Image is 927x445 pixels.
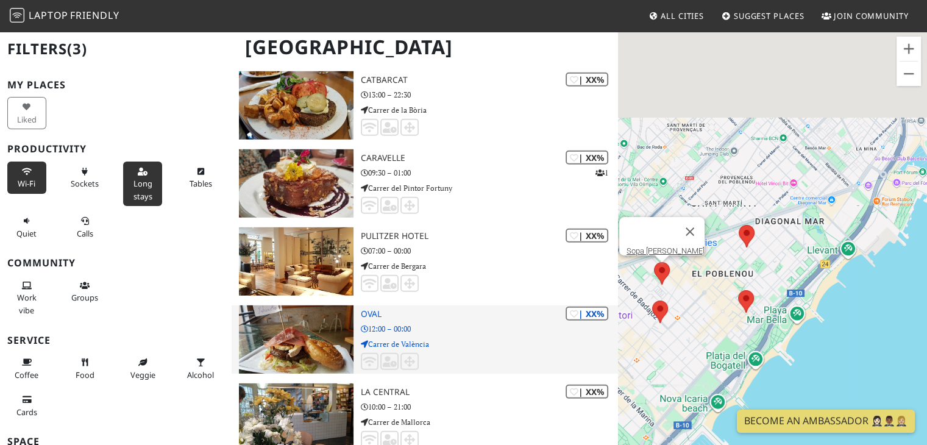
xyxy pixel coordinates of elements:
span: Video/audio calls [77,228,93,239]
a: Oval | XX% Oval 12:00 – 00:00 Carrer de València [232,305,618,374]
span: Group tables [71,292,98,303]
span: Stable Wi-Fi [18,178,35,189]
div: | XX% [566,229,608,243]
span: (3) [67,38,87,59]
p: Carrer de Mallorca [361,416,619,428]
a: CatBarCAT | XX% CatBarCAT 13:00 – 22:30 Carrer de la Bòria [232,71,618,140]
div: | XX% [566,151,608,165]
p: 12:00 – 00:00 [361,323,619,335]
h3: Community [7,257,224,269]
button: Cards [7,390,46,422]
img: LaptopFriendly [10,8,24,23]
p: 13:00 – 22:30 [361,89,619,101]
div: | XX% [566,307,608,321]
button: Veggie [123,352,162,385]
span: Long stays [133,178,152,201]
span: People working [17,292,37,315]
a: Become an Ambassador 🤵🏻‍♀️🤵🏾‍♂️🤵🏼‍♀️ [737,410,915,433]
h3: Service [7,335,224,346]
button: Zoom out [897,62,921,86]
button: Calls [65,211,104,243]
button: Work vibe [7,276,46,320]
a: All Cities [644,5,709,27]
div: | XX% [566,73,608,87]
span: Work-friendly tables [190,178,212,189]
img: Caravelle [239,149,353,218]
img: CatBarCAT [239,71,353,140]
button: Zoom in [897,37,921,61]
button: Sockets [65,162,104,194]
span: Credit cards [16,407,37,418]
h3: Productivity [7,143,224,155]
button: Alcohol [181,352,220,385]
p: Carrer de Bergara [361,260,619,272]
span: Laptop [29,9,68,22]
div: | XX% [566,385,608,399]
p: Carrer del Pintor Fortuny [361,182,619,194]
span: Veggie [130,369,155,380]
button: Groups [65,276,104,308]
span: Friendly [70,9,119,22]
h3: La Central [361,387,619,397]
button: Coffee [7,352,46,385]
span: Quiet [16,228,37,239]
p: 1 [595,167,608,179]
span: Food [76,369,94,380]
img: Oval [239,305,353,374]
h3: Oval [361,309,619,319]
button: Quiet [7,211,46,243]
p: 09:30 – 01:00 [361,167,619,179]
button: Wi-Fi [7,162,46,194]
h2: Filters [7,30,224,68]
a: Join Community [817,5,914,27]
button: Long stays [123,162,162,206]
span: Alcohol [187,369,214,380]
h1: [GEOGRAPHIC_DATA] [235,30,616,64]
span: All Cities [661,10,704,21]
a: Pulitzer Hotel | XX% Pulitzer Hotel 07:00 – 00:00 Carrer de Bergara [232,227,618,296]
h3: Caravelle [361,153,619,163]
button: Food [65,352,104,385]
a: Sopa [PERSON_NAME] [627,246,705,255]
img: Pulitzer Hotel [239,227,353,296]
span: Suggest Places [734,10,804,21]
button: Close [675,217,705,246]
p: Carrer de València [361,338,619,350]
button: Tables [181,162,220,194]
p: 10:00 – 21:00 [361,401,619,413]
p: 07:00 – 00:00 [361,245,619,257]
span: Power sockets [71,178,99,189]
a: Suggest Places [717,5,809,27]
h3: CatBarCAT [361,75,619,85]
a: LaptopFriendly LaptopFriendly [10,5,119,27]
span: Coffee [15,369,38,380]
span: Join Community [834,10,909,21]
h3: My Places [7,79,224,91]
h3: Pulitzer Hotel [361,231,619,241]
p: Carrer de la Bòria [361,104,619,116]
a: Caravelle | XX% 1 Caravelle 09:30 – 01:00 Carrer del Pintor Fortuny [232,149,618,218]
